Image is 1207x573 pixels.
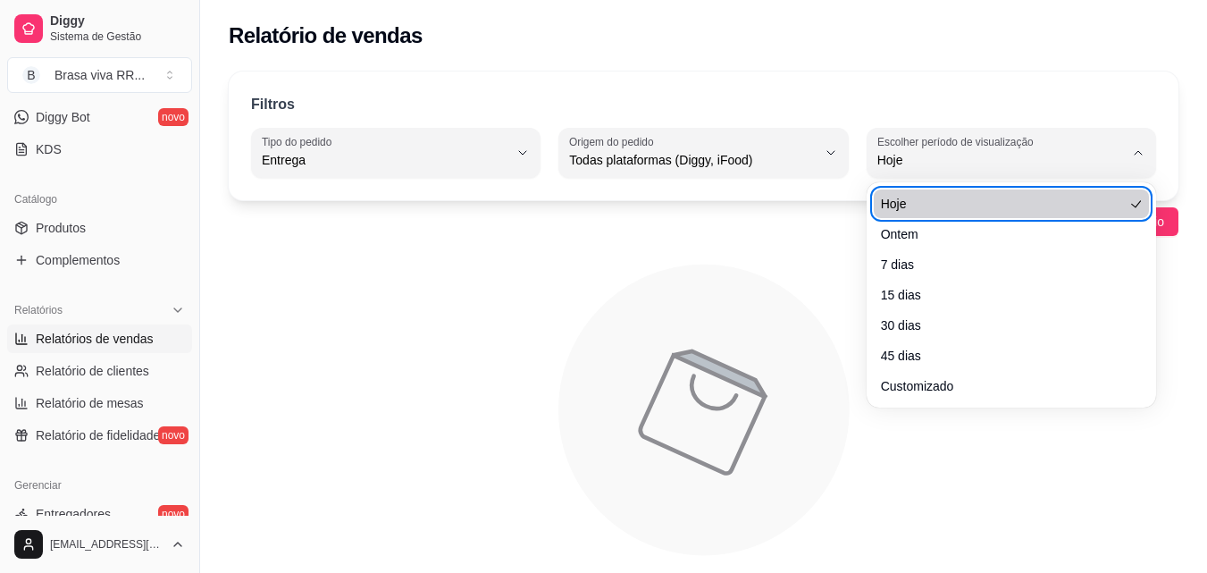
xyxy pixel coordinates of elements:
[14,303,63,317] span: Relatórios
[36,251,120,269] span: Complementos
[36,426,160,444] span: Relatório de fidelidade
[54,66,145,84] div: Brasa viva RR ...
[881,286,1124,304] span: 15 dias
[50,537,163,552] span: [EMAIL_ADDRESS][DOMAIN_NAME]
[50,13,185,29] span: Diggy
[7,185,192,214] div: Catálogo
[881,377,1124,395] span: Customizado
[36,505,111,523] span: Entregadores
[877,134,1039,149] label: Escolher período de visualização
[50,29,185,44] span: Sistema de Gestão
[251,94,295,115] p: Filtros
[36,140,62,158] span: KDS
[881,347,1124,365] span: 45 dias
[262,134,338,149] label: Tipo do pedido
[7,57,192,93] button: Select a team
[229,21,423,50] h2: Relatório de vendas
[569,134,659,149] label: Origem do pedido
[7,471,192,500] div: Gerenciar
[881,316,1124,334] span: 30 dias
[881,195,1124,213] span: Hoje
[229,254,1178,567] div: animation
[36,330,154,348] span: Relatórios de vendas
[881,225,1124,243] span: Ontem
[36,219,86,237] span: Produtos
[569,151,816,169] span: Todas plataformas (Diggy, iFood)
[881,256,1124,274] span: 7 dias
[36,394,144,412] span: Relatório de mesas
[36,108,90,126] span: Diggy Bot
[262,151,508,169] span: Entrega
[877,151,1124,169] span: Hoje
[36,362,149,380] span: Relatório de clientes
[22,66,40,84] span: B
